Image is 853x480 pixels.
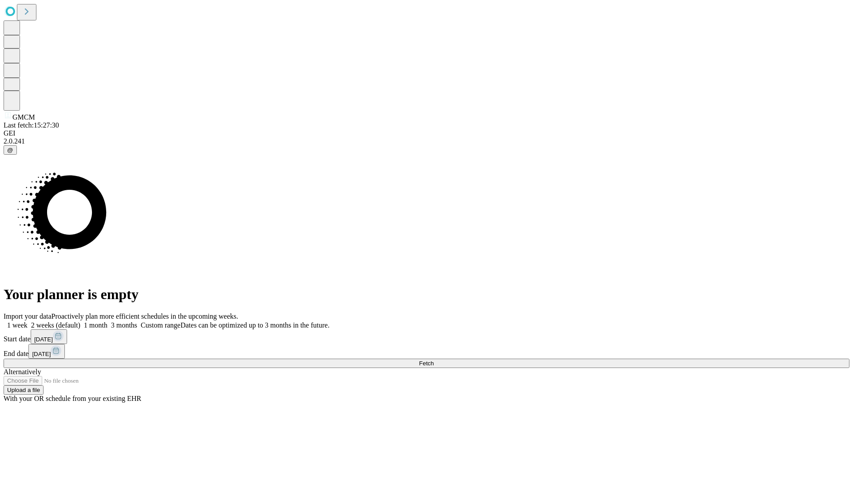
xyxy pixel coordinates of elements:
[4,312,52,320] span: Import your data
[4,385,44,395] button: Upload a file
[4,286,849,303] h1: Your planner is empty
[7,147,13,153] span: @
[419,360,434,367] span: Fetch
[84,321,108,329] span: 1 month
[32,351,51,357] span: [DATE]
[4,137,849,145] div: 2.0.241
[111,321,137,329] span: 3 months
[4,121,59,129] span: Last fetch: 15:27:30
[4,344,849,359] div: End date
[141,321,180,329] span: Custom range
[12,113,35,121] span: GMCM
[4,145,17,155] button: @
[4,359,849,368] button: Fetch
[4,329,849,344] div: Start date
[4,368,41,376] span: Alternatively
[7,321,28,329] span: 1 week
[34,336,53,343] span: [DATE]
[4,129,849,137] div: GEI
[31,329,67,344] button: [DATE]
[28,344,65,359] button: [DATE]
[180,321,329,329] span: Dates can be optimized up to 3 months in the future.
[4,395,141,402] span: With your OR schedule from your existing EHR
[31,321,80,329] span: 2 weeks (default)
[52,312,238,320] span: Proactively plan more efficient schedules in the upcoming weeks.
